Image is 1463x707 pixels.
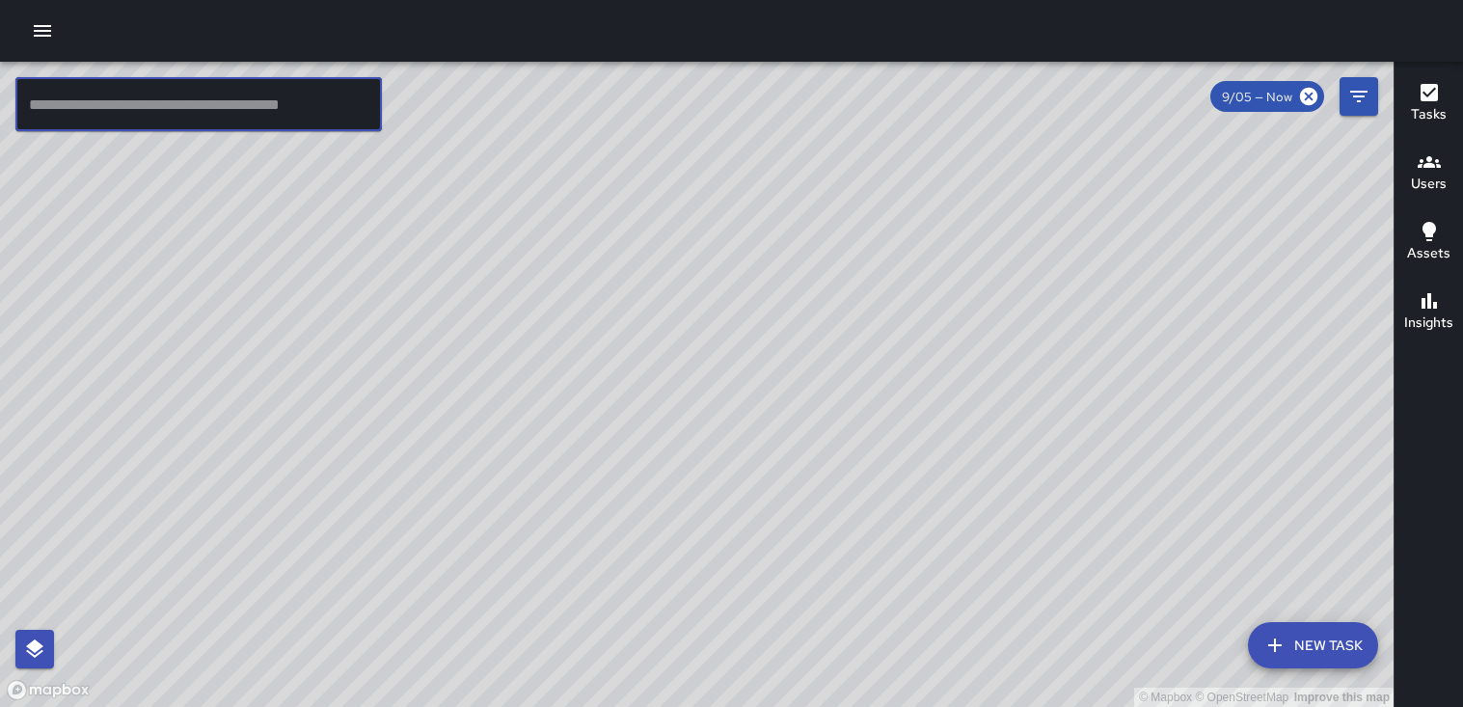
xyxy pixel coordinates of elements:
button: New Task [1248,622,1378,668]
h6: Users [1411,174,1447,195]
button: Filters [1340,77,1378,116]
span: 9/05 — Now [1210,89,1304,105]
button: Tasks [1395,69,1463,139]
button: Users [1395,139,1463,208]
h6: Tasks [1411,104,1447,125]
h6: Assets [1407,243,1450,264]
div: 9/05 — Now [1210,81,1324,112]
button: Insights [1395,278,1463,347]
button: Assets [1395,208,1463,278]
h6: Insights [1404,313,1453,334]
